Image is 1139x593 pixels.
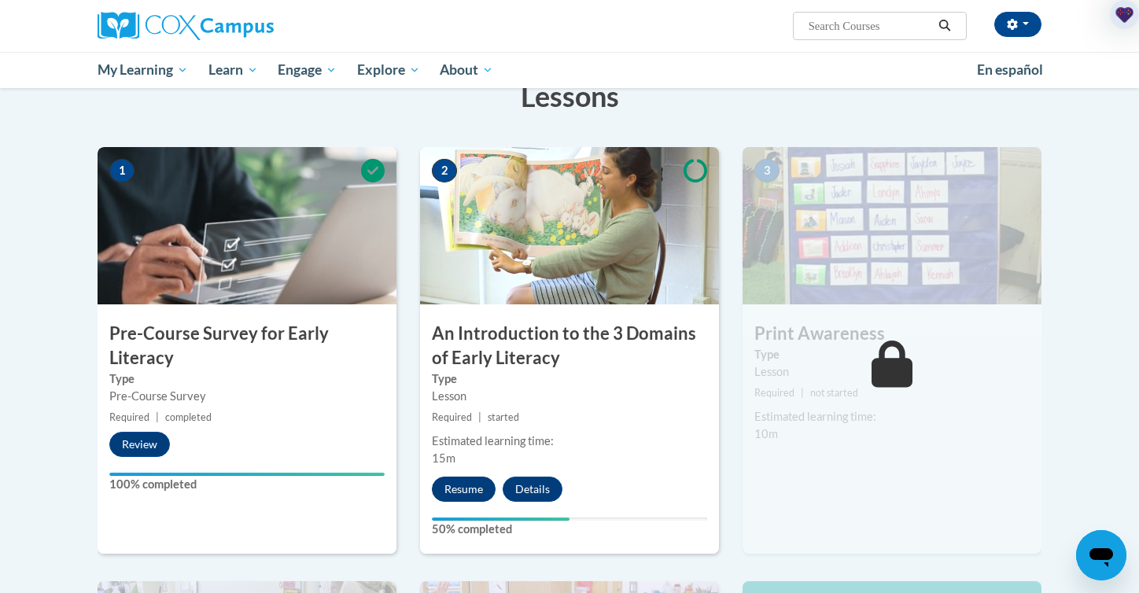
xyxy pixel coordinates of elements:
[156,411,159,423] span: |
[967,53,1053,87] a: En español
[109,411,149,423] span: Required
[933,17,957,35] button: Search
[754,346,1030,363] label: Type
[754,408,1030,425] div: Estimated learning time:
[347,52,430,88] a: Explore
[165,411,212,423] span: completed
[109,370,385,388] label: Type
[420,147,719,304] img: Course Image
[432,411,472,423] span: Required
[357,61,420,79] span: Explore
[432,433,707,450] div: Estimated learning time:
[98,322,396,370] h3: Pre-Course Survey for Early Literacy
[109,473,385,476] div: Your progress
[440,61,493,79] span: About
[198,52,268,88] a: Learn
[801,387,804,399] span: |
[743,147,1041,304] img: Course Image
[98,12,396,40] a: Cox Campus
[278,61,337,79] span: Engage
[98,147,396,304] img: Course Image
[432,370,707,388] label: Type
[743,322,1041,346] h3: Print Awareness
[432,451,455,465] span: 15m
[430,52,504,88] a: About
[420,322,719,370] h3: An Introduction to the 3 Domains of Early Literacy
[267,52,347,88] a: Engage
[109,476,385,493] label: 100% completed
[432,477,496,502] button: Resume
[488,411,519,423] span: started
[478,411,481,423] span: |
[98,61,188,79] span: My Learning
[994,12,1041,37] button: Account Settings
[87,52,198,88] a: My Learning
[432,388,707,405] div: Lesson
[432,521,707,538] label: 50% completed
[74,52,1065,88] div: Main menu
[109,432,170,457] button: Review
[109,388,385,405] div: Pre-Course Survey
[807,17,933,35] input: Search Courses
[109,159,135,182] span: 1
[754,427,778,440] span: 10m
[503,477,562,502] button: Details
[432,159,457,182] span: 2
[432,517,569,521] div: Your progress
[754,363,1030,381] div: Lesson
[208,61,258,79] span: Learn
[1076,530,1126,580] iframe: Button to launch messaging window
[754,159,780,182] span: 3
[754,387,794,399] span: Required
[977,61,1043,78] span: En español
[98,76,1041,116] h3: Lessons
[98,12,274,40] img: Cox Campus
[810,387,858,399] span: not started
